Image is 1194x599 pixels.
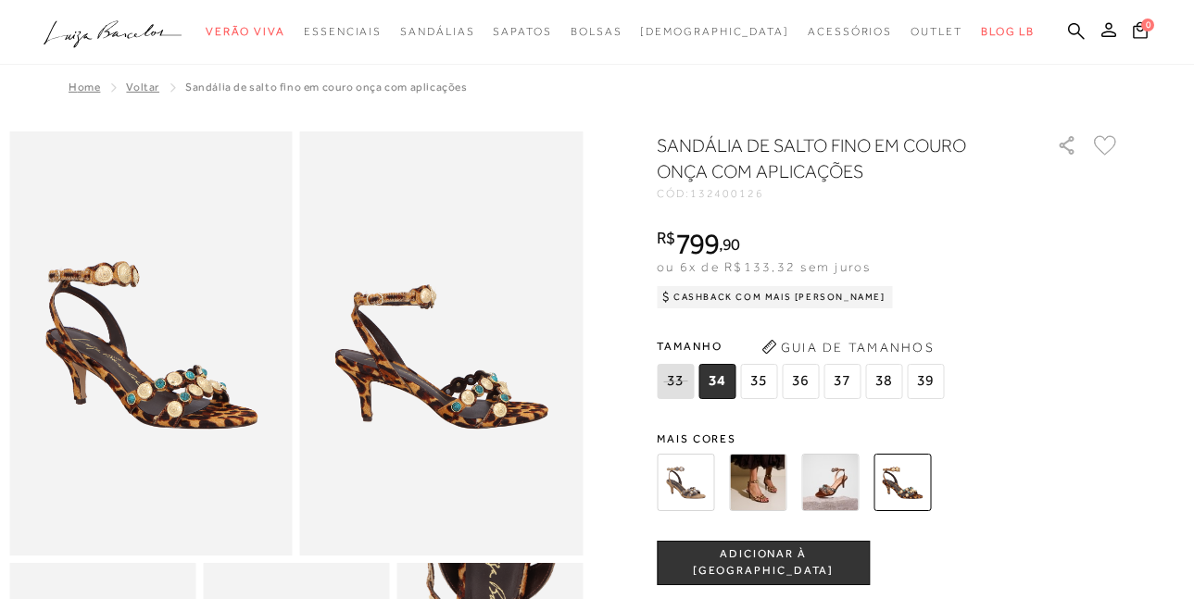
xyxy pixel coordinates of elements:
a: categoryNavScreenReaderText [206,15,285,49]
span: Essenciais [304,25,382,38]
span: Mais cores [657,433,1120,444]
span: BLOG LB [981,25,1035,38]
button: ADICIONAR À [GEOGRAPHIC_DATA] [657,541,870,585]
span: [DEMOGRAPHIC_DATA] [640,25,789,38]
span: 34 [698,364,735,399]
img: image [300,131,584,555]
span: Sandálias [400,25,474,38]
span: 33 [657,364,694,399]
span: 38 [865,364,902,399]
a: noSubCategoriesText [640,15,789,49]
span: Bolsas [571,25,622,38]
i: , [719,236,740,253]
h1: SANDÁLIA DE SALTO FINO EM COURO ONÇA COM APLICAÇÕES [657,132,1004,184]
a: categoryNavScreenReaderText [493,15,551,49]
span: Acessórios [808,25,892,38]
button: Guia de Tamanhos [755,332,940,362]
a: Voltar [126,81,159,94]
span: 0 [1141,19,1154,31]
span: 39 [907,364,944,399]
i: R$ [657,230,675,246]
span: 36 [782,364,819,399]
img: SANDÁLIA DE SALTO FINO EM CAMURÇA BEGE COM APLICAÇÕES [657,454,714,511]
div: Cashback com Mais [PERSON_NAME] [657,286,893,308]
span: 132400126 [690,187,764,200]
img: image [9,131,293,555]
img: SANDÁLIA DE SALTO FINO EM COURO CARAMELO COM APLICAÇÕES [801,454,859,511]
a: Home [69,81,100,94]
span: 799 [675,227,719,260]
span: Verão Viva [206,25,285,38]
a: categoryNavScreenReaderText [304,15,382,49]
a: categoryNavScreenReaderText [400,15,474,49]
span: ou 6x de R$133,32 sem juros [657,259,871,274]
span: Sapatos [493,25,551,38]
span: SANDÁLIA DE SALTO FINO EM COURO ONÇA COM APLICAÇÕES [185,81,468,94]
span: 35 [740,364,777,399]
span: 37 [823,364,861,399]
img: SANDÁLIA DE SALTO FINO EM COURO ONÇA COM APLICAÇÕES [874,454,931,511]
span: Tamanho [657,332,949,360]
a: categoryNavScreenReaderText [808,15,892,49]
span: Outlet [911,25,962,38]
span: ADICIONAR À [GEOGRAPHIC_DATA] [658,546,869,579]
button: 0 [1127,20,1153,45]
a: BLOG LB [981,15,1035,49]
span: 90 [723,234,740,254]
div: CÓD: [657,188,1027,199]
a: categoryNavScreenReaderText [911,15,962,49]
a: categoryNavScreenReaderText [571,15,622,49]
img: SANDÁLIA DE SALTO FINO EM COURO CAFÉ COM APLICAÇÕES [729,454,786,511]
